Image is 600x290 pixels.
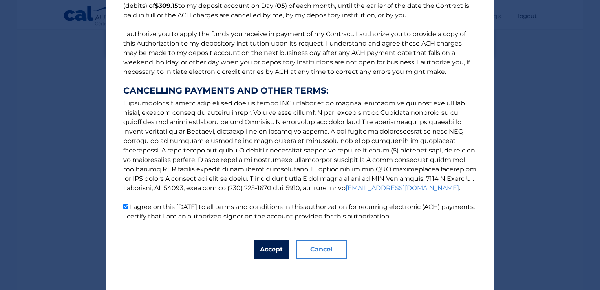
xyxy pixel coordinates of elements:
b: $309.15 [155,2,178,9]
b: 05 [277,2,285,9]
button: Accept [254,240,289,259]
a: [EMAIL_ADDRESS][DOMAIN_NAME] [346,184,459,192]
strong: CANCELLING PAYMENTS AND OTHER TERMS: [123,86,477,95]
label: I agree on this [DATE] to all terms and conditions in this authorization for recurring electronic... [123,203,475,220]
button: Cancel [296,240,347,259]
